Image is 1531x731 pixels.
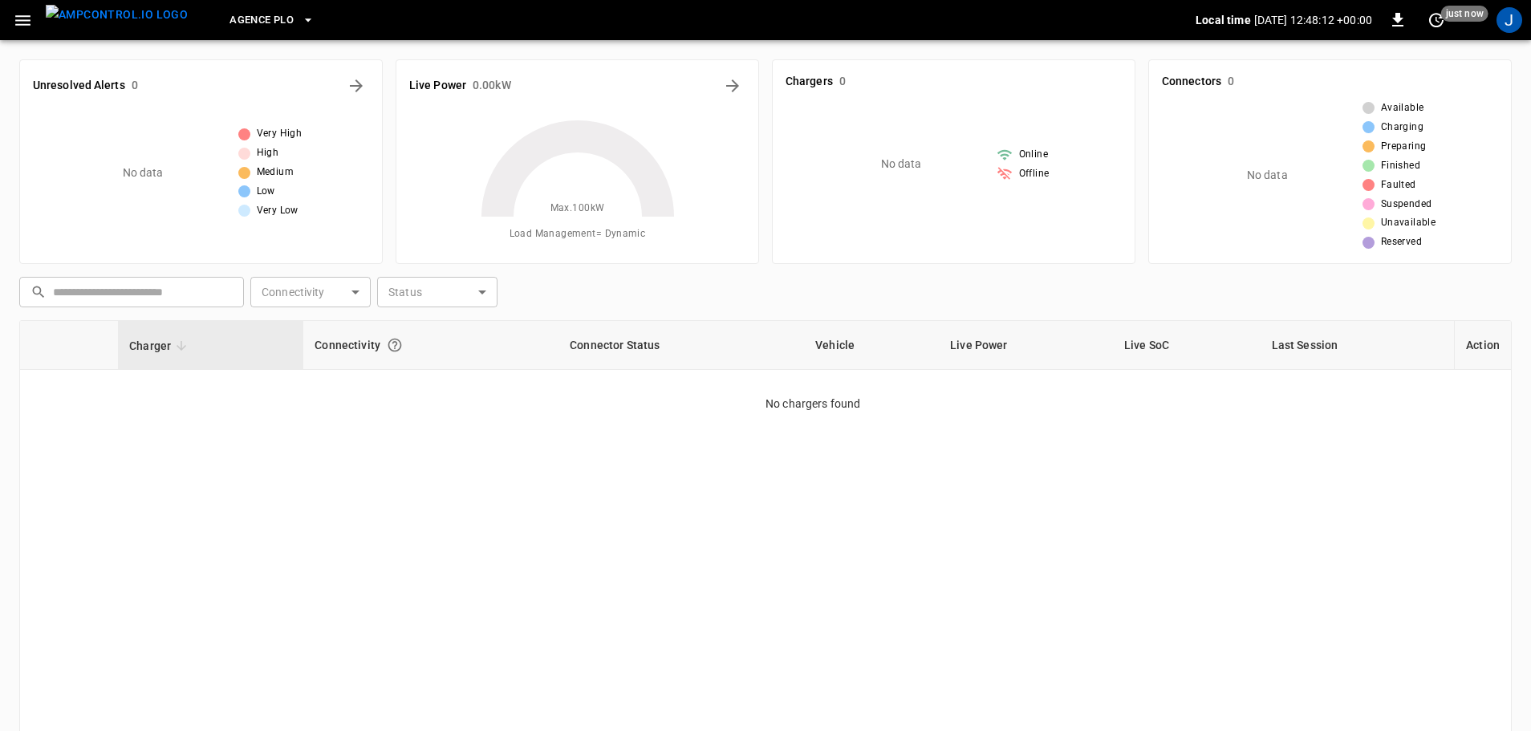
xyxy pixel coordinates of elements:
[1113,321,1261,370] th: Live SoC
[257,145,279,161] span: High
[786,73,833,91] h6: Chargers
[1454,321,1511,370] th: Action
[132,77,138,95] h6: 0
[550,201,605,217] span: Max. 100 kW
[1381,197,1432,213] span: Suspended
[257,203,298,219] span: Very Low
[1381,215,1436,231] span: Unavailable
[839,73,846,91] h6: 0
[1381,177,1416,193] span: Faulted
[720,73,745,99] button: Energy Overview
[343,73,369,99] button: All Alerts
[1162,73,1221,91] h6: Connectors
[939,321,1113,370] th: Live Power
[1423,7,1449,33] button: set refresh interval
[804,321,939,370] th: Vehicle
[1381,139,1427,155] span: Preparing
[765,370,1511,412] p: No chargers found
[229,11,294,30] span: Agence PLO
[1261,321,1455,370] th: Last Session
[257,184,275,200] span: Low
[33,77,125,95] h6: Unresolved Alerts
[315,331,547,359] div: Connectivity
[1019,147,1048,163] span: Online
[223,5,321,36] button: Agence PLO
[1254,12,1372,28] p: [DATE] 12:48:12 +00:00
[257,126,303,142] span: Very High
[1019,166,1050,182] span: Offline
[473,77,511,95] h6: 0.00 kW
[881,156,922,173] p: No data
[1381,100,1424,116] span: Available
[1247,167,1288,184] p: No data
[1496,7,1522,33] div: profile-icon
[46,5,188,25] img: ampcontrol.io logo
[1196,12,1251,28] p: Local time
[380,331,409,359] button: Connection between the charger and our software.
[257,164,294,181] span: Medium
[129,336,192,355] span: Charger
[123,164,164,181] p: No data
[1381,120,1423,136] span: Charging
[510,226,646,242] span: Load Management = Dynamic
[1228,73,1234,91] h6: 0
[409,77,466,95] h6: Live Power
[1381,234,1422,250] span: Reserved
[558,321,804,370] th: Connector Status
[1381,158,1420,174] span: Finished
[1441,6,1488,22] span: just now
